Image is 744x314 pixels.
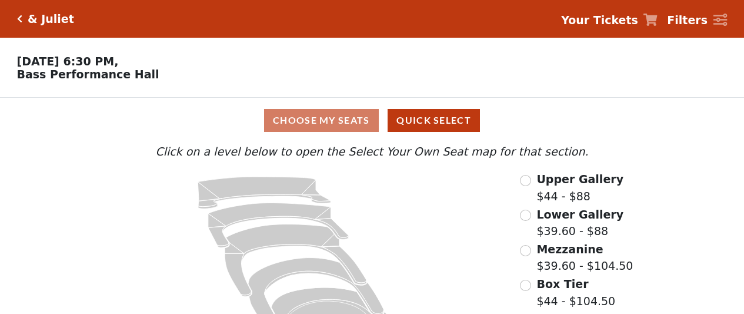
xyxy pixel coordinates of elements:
[536,277,588,290] span: Box Tier
[28,12,74,26] h5: & Juliet
[388,109,480,132] button: Quick Select
[101,143,642,160] p: Click on a level below to open the Select Your Own Seat map for that section.
[536,243,603,256] span: Mezzanine
[536,173,623,186] span: Upper Gallery
[536,206,623,240] label: $39.60 - $88
[667,12,727,29] a: Filters
[536,208,623,221] span: Lower Gallery
[17,15,22,23] a: Click here to go back to filters
[198,177,331,209] path: Upper Gallery - Seats Available: 311
[208,203,349,248] path: Lower Gallery - Seats Available: 74
[536,276,615,309] label: $44 - $104.50
[536,241,633,275] label: $39.60 - $104.50
[561,14,638,27] strong: Your Tickets
[561,12,658,29] a: Your Tickets
[667,14,708,27] strong: Filters
[536,171,623,204] label: $44 - $88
